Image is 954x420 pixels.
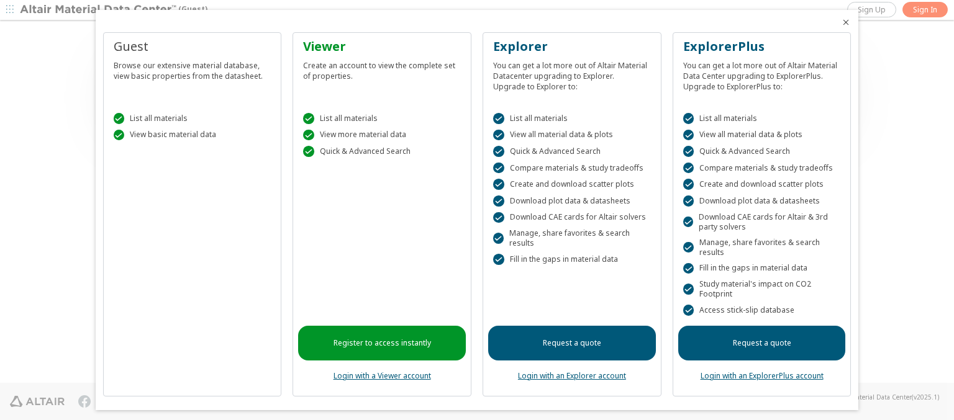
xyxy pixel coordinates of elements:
[493,163,651,174] div: Compare materials & study tradeoffs
[303,113,314,124] div: 
[493,195,504,207] div: 
[493,113,504,124] div: 
[114,130,271,141] div: View basic material data
[683,217,693,228] div: 
[683,212,841,232] div: Download CAE cards for Altair & 3rd party solvers
[303,146,461,157] div: Quick & Advanced Search
[493,130,504,141] div: 
[493,179,504,190] div: 
[303,38,461,55] div: Viewer
[683,305,694,316] div: 
[493,163,504,174] div: 
[683,238,841,257] div: Manage, share favorites & search results
[303,146,314,157] div: 
[493,254,504,265] div: 
[114,113,125,124] div: 
[493,212,651,223] div: Download CAE cards for Altair solvers
[303,130,461,141] div: View more material data
[493,55,651,92] div: You can get a lot more out of Altair Material Datacenter upgrading to Explorer. Upgrade to Explor...
[493,195,651,207] div: Download plot data & datasheets
[701,370,824,381] a: Login with an ExplorerPlus account
[493,233,504,244] div: 
[678,326,846,360] a: Request a quote
[683,242,694,253] div: 
[683,263,841,274] div: Fill in the gaps in material data
[683,179,694,190] div: 
[683,279,841,299] div: Study material's impact on CO2 Footprint
[493,179,651,190] div: Create and download scatter plots
[493,130,651,141] div: View all material data & plots
[683,163,841,174] div: Compare materials & study tradeoffs
[683,195,841,207] div: Download plot data & datasheets
[683,305,841,316] div: Access stick-slip database
[683,130,841,141] div: View all material data & plots
[683,146,694,157] div: 
[683,284,694,295] div: 
[493,254,651,265] div: Fill in the gaps in material data
[683,163,694,174] div: 
[334,370,431,381] a: Login with a Viewer account
[683,55,841,92] div: You can get a lot more out of Altair Material Data Center upgrading to ExplorerPlus. Upgrade to E...
[493,113,651,124] div: List all materials
[114,38,271,55] div: Guest
[114,113,271,124] div: List all materials
[493,212,504,223] div: 
[488,326,656,360] a: Request a quote
[683,179,841,190] div: Create and download scatter plots
[303,113,461,124] div: List all materials
[493,146,651,157] div: Quick & Advanced Search
[683,195,694,207] div: 
[683,113,841,124] div: List all materials
[683,146,841,157] div: Quick & Advanced Search
[493,228,651,248] div: Manage, share favorites & search results
[683,263,694,274] div: 
[683,113,694,124] div: 
[303,130,314,141] div: 
[493,146,504,157] div: 
[114,130,125,141] div: 
[683,130,694,141] div: 
[298,326,466,360] a: Register to access instantly
[493,38,651,55] div: Explorer
[114,55,271,81] div: Browse our extensive material database, view basic properties from the datasheet.
[683,38,841,55] div: ExplorerPlus
[303,55,461,81] div: Create an account to view the complete set of properties.
[518,370,626,381] a: Login with an Explorer account
[841,17,851,27] button: Close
